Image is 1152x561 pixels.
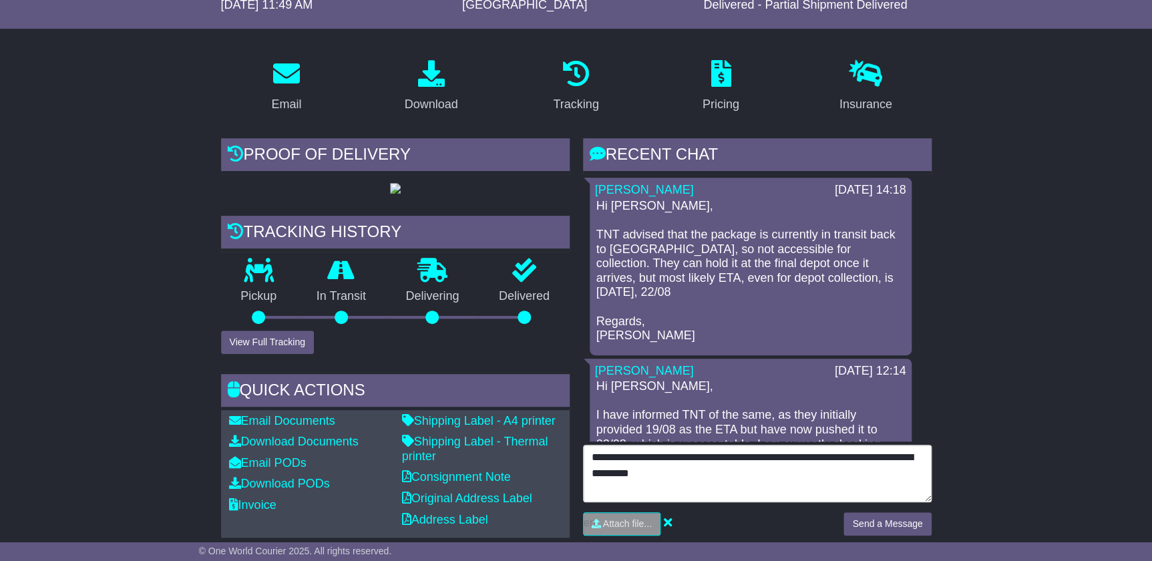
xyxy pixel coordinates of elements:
button: View Full Tracking [221,331,314,354]
a: Insurance [831,55,901,118]
a: Pricing [694,55,748,118]
a: Email PODs [229,456,307,470]
a: Download PODs [229,477,330,490]
div: Proof of Delivery [221,138,570,174]
p: Hi [PERSON_NAME], TNT advised that the package is currently in transit back to [GEOGRAPHIC_DATA],... [596,199,905,343]
a: Download Documents [229,435,359,448]
a: [PERSON_NAME] [595,183,694,196]
a: Original Address Label [402,492,532,505]
div: Email [271,96,301,114]
a: Consignment Note [402,470,511,484]
a: Shipping Label - Thermal printer [402,435,548,463]
a: Email [262,55,310,118]
img: GetPodImage [390,183,401,194]
div: Pricing [703,96,739,114]
p: In Transit [297,289,386,304]
div: Tracking [553,96,598,114]
div: Tracking history [221,216,570,252]
a: Email Documents [229,414,335,427]
p: Pickup [221,289,297,304]
a: Invoice [229,498,276,512]
div: Insurance [839,96,892,114]
p: Hi [PERSON_NAME], I have informed TNT of the same, as they initially provided 19/08 as the ETA bu... [596,379,905,509]
div: [DATE] 12:14 [835,364,906,379]
p: Delivered [479,289,570,304]
a: [PERSON_NAME] [595,364,694,377]
a: Tracking [544,55,607,118]
div: RECENT CHAT [583,138,932,174]
div: Quick Actions [221,374,570,410]
span: © One World Courier 2025. All rights reserved. [199,546,392,556]
a: Download [396,55,467,118]
button: Send a Message [843,512,931,536]
a: Address Label [402,513,488,526]
a: Shipping Label - A4 printer [402,414,556,427]
div: [DATE] 14:18 [835,183,906,198]
p: Delivering [386,289,479,304]
div: Download [405,96,458,114]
